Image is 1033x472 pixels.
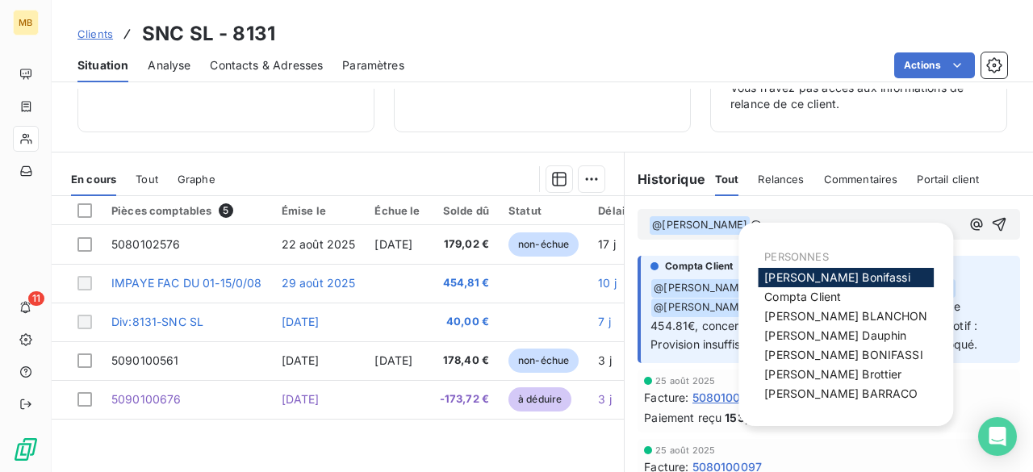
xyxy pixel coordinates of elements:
span: Rejet de prélèvement d'un montant de 454.81€, concernant les facture du [DATE] au [DATE] Motif : ... [650,299,981,351]
div: Pièces comptables [111,203,262,218]
span: 3 j [598,392,611,406]
span: [DATE] [282,315,320,328]
span: [DATE] [374,237,412,251]
span: Commentaires [824,173,898,186]
div: Délai [598,204,642,217]
span: En cours [71,173,116,186]
div: MB [13,10,39,36]
span: 7 j [598,315,610,328]
span: non-échue [508,349,579,373]
span: Facture : [644,389,688,406]
span: 3 j [598,353,611,367]
span: 179,02 € [440,236,489,253]
span: Analyse [148,57,190,73]
span: 29 août 2025 [282,276,356,290]
span: 454,81 € [440,275,489,291]
span: 17 j [598,237,616,251]
span: Graphe [178,173,215,186]
span: @ [PERSON_NAME] [650,216,750,235]
span: [PERSON_NAME] Brottier [764,367,901,381]
div: Solde dû [440,204,489,217]
span: [PERSON_NAME] Bonifassi [764,270,910,284]
span: PERSONNES [764,250,828,263]
a: Clients [77,26,113,42]
span: Contacts & Adresses [210,57,323,73]
span: 11 [28,291,44,306]
span: -173,72 € [440,391,489,407]
span: 5090100561 [111,353,179,367]
span: 5080100934 [692,389,763,406]
span: 153,18 € [725,409,771,426]
h3: SNC SL - 8131 [142,19,275,48]
span: Compta Client [665,259,733,274]
span: @ [PERSON_NAME] [651,299,751,317]
span: Situation [77,57,128,73]
span: 5 [219,203,233,218]
span: 22 août 2025 [282,237,356,251]
span: [PERSON_NAME] BONIFASSI [764,348,922,361]
span: Compta Client [764,290,841,303]
span: 25 août 2025 [655,376,715,386]
div: Émise le [282,204,356,217]
span: [DATE] [282,353,320,367]
span: Div:8131-SNC SL [111,315,203,328]
span: non-échue [508,232,579,257]
span: 178,40 € [440,353,489,369]
span: @ [751,217,762,231]
span: Relances [758,173,804,186]
span: Portail client [917,173,979,186]
img: Logo LeanPay [13,436,39,462]
span: 25 août 2025 [655,445,715,455]
span: Paiement reçu [644,409,721,426]
div: Statut [508,204,579,217]
span: Clients [77,27,113,40]
span: Tout [715,173,739,186]
div: Open Intercom Messenger [978,417,1017,456]
span: @ [PERSON_NAME] [651,279,751,298]
span: 40,00 € [440,314,489,330]
div: Échue le [374,204,420,217]
span: [PERSON_NAME] BARRACO [764,386,918,400]
span: 10 j [598,276,617,290]
button: Actions [894,52,975,78]
span: 5080102576 [111,237,181,251]
span: [DATE] [374,353,412,367]
span: à déduire [508,387,571,411]
h6: Historique [625,169,705,189]
span: IMPAYE FAC DU 01-15/0/08 [111,276,262,290]
span: 5090100676 [111,392,182,406]
span: Paramètres [342,57,404,73]
span: Tout [136,173,158,186]
span: [PERSON_NAME] BLANCHON [764,309,927,323]
span: [DATE] [282,392,320,406]
span: [PERSON_NAME] Dauphin [764,328,906,342]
